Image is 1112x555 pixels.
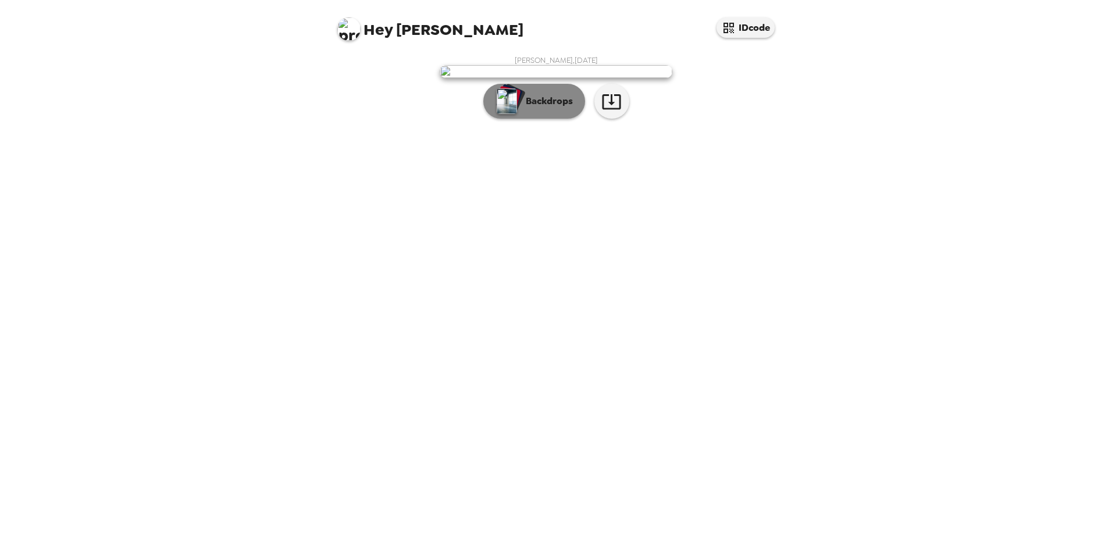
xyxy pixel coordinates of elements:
img: profile pic [337,17,361,41]
span: Hey [363,19,393,40]
button: Backdrops [483,84,585,119]
span: [PERSON_NAME] , [DATE] [515,55,598,65]
p: Backdrops [520,94,573,108]
img: user [440,65,672,78]
button: IDcode [717,17,775,38]
span: [PERSON_NAME] [337,12,523,38]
